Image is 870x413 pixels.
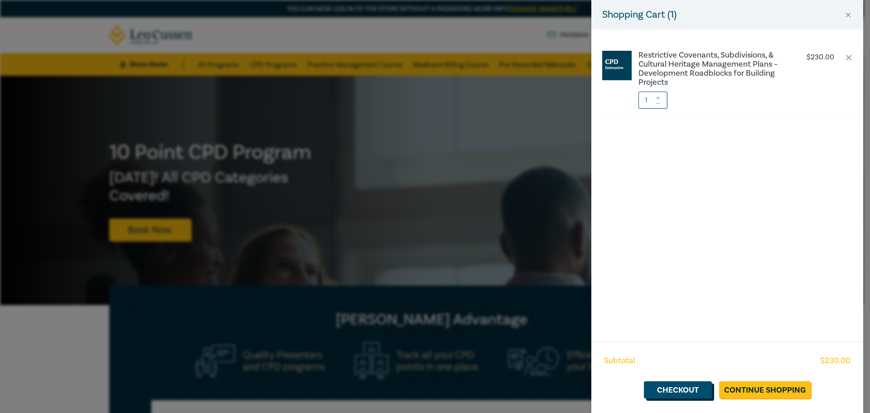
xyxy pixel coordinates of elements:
[602,7,677,22] h5: Shopping Cart ( 1 )
[807,53,834,62] p: $ 230.00
[638,51,789,87] a: Restrictive Covenants, Subdivisions, & Cultural Heritage Management Plans – Development Roadblock...
[844,11,852,19] button: Close
[638,92,667,109] input: 1
[604,355,635,367] span: Subtotal
[719,381,811,398] a: Continue Shopping
[602,51,632,80] img: CPD%20Intensive.jpg
[820,355,851,367] span: $ 230.00
[644,381,712,398] a: Checkout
